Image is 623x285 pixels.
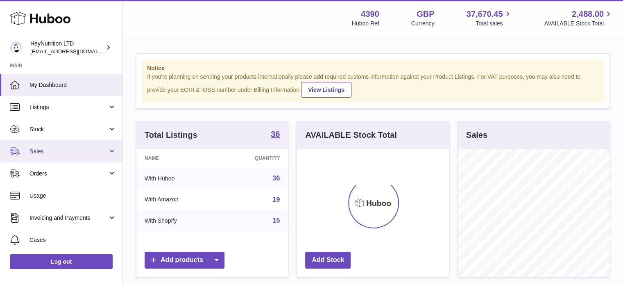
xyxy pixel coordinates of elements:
a: 37,670.45 Total sales [466,9,512,27]
a: 2,488.00 AVAILABLE Stock Total [544,9,613,27]
a: 19 [273,196,280,203]
strong: Notice [147,64,599,72]
th: Quantity [220,149,288,168]
div: If you're planning on sending your products internationally please add required customs informati... [147,73,599,98]
span: 37,670.45 [466,9,503,20]
span: My Dashboard [29,81,116,89]
span: Invoicing and Payments [29,214,108,222]
h3: Total Listings [145,130,197,141]
a: Add Stock [305,252,351,269]
span: Sales [29,148,108,155]
div: HeyNutrition LTD [30,40,104,55]
a: 15 [273,217,280,224]
strong: GBP [417,9,434,20]
h3: Sales [466,130,487,141]
strong: 4390 [361,9,379,20]
td: With Amazon [136,189,220,210]
span: Usage [29,192,116,200]
a: Add products [145,252,224,269]
span: AVAILABLE Stock Total [544,20,613,27]
img: info@heynutrition.com [10,41,22,54]
span: 2,488.00 [572,9,604,20]
a: Log out [10,254,113,269]
span: Listings [29,103,108,111]
th: Name [136,149,220,168]
span: Total sales [476,20,512,27]
div: Huboo Ref [352,20,379,27]
span: Stock [29,125,108,133]
a: 36 [271,130,280,140]
h3: AVAILABLE Stock Total [305,130,396,141]
td: With Huboo [136,168,220,189]
strong: 36 [271,130,280,138]
div: Currency [411,20,435,27]
a: View Listings [301,82,351,98]
a: 36 [273,175,280,182]
td: With Shopify [136,210,220,231]
span: Cases [29,236,116,244]
span: Orders [29,170,108,178]
span: [EMAIL_ADDRESS][DOMAIN_NAME] [30,48,120,55]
